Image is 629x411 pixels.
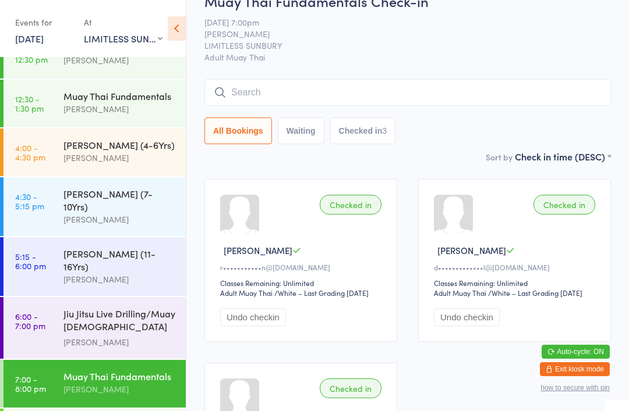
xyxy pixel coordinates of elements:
[3,177,186,236] a: 4:30 -5:15 pm[PERSON_NAME] (7-10Yrs)[PERSON_NAME]
[320,378,381,398] div: Checked in
[84,32,162,45] div: LIMITLESS SUNBURY
[220,288,273,298] div: Adult Muay Thai
[220,262,385,272] div: r•••••••••••n@[DOMAIN_NAME]
[63,247,176,273] div: [PERSON_NAME] (11-16Yrs)
[15,13,72,32] div: Events for
[204,117,272,144] button: All Bookings
[63,335,176,349] div: [PERSON_NAME]
[434,278,599,288] div: Classes Remaining: Unlimited
[3,297,186,359] a: 6:00 -7:00 pmJiu Jitsu Live Drilling/Muay [DEMOGRAPHIC_DATA] Fighters[PERSON_NAME]
[3,128,186,176] a: 4:00 -4:30 pm[PERSON_NAME] (4-6Yrs)[PERSON_NAME]
[63,273,176,286] div: [PERSON_NAME]
[63,138,176,151] div: [PERSON_NAME] (4-6Yrs)
[15,32,44,45] a: [DATE]
[204,51,611,63] span: Adult Muay Thai
[434,308,500,326] button: Undo checkin
[278,117,324,144] button: Waiting
[204,79,611,106] input: Search
[15,252,46,270] time: 5:15 - 6:00 pm
[540,384,610,392] button: how to secure with pin
[382,126,387,135] div: 3
[540,362,610,376] button: Exit kiosk mode
[486,151,513,163] label: Sort by
[542,345,610,359] button: Auto-cycle: ON
[63,102,176,116] div: [PERSON_NAME]
[515,150,611,163] div: Check in time (DESC)
[84,13,162,32] div: At
[63,187,176,213] div: [PERSON_NAME] (7-10Yrs)
[15,143,45,162] time: 4:00 - 4:30 pm
[63,383,176,396] div: [PERSON_NAME]
[434,262,599,272] div: d•••••••••••••l@[DOMAIN_NAME]
[220,308,286,326] button: Undo checkin
[533,195,595,215] div: Checked in
[3,237,186,296] a: 5:15 -6:00 pm[PERSON_NAME] (11-16Yrs)[PERSON_NAME]
[3,360,186,408] a: 7:00 -8:00 pmMuay Thai Fundamentals[PERSON_NAME]
[15,192,44,210] time: 4:30 - 5:15 pm
[63,90,176,102] div: Muay Thai Fundamentals
[204,40,593,51] span: LIMITLESS SUNBURY
[320,195,381,215] div: Checked in
[15,94,44,113] time: 12:30 - 1:30 pm
[63,53,176,67] div: [PERSON_NAME]
[15,374,46,393] time: 7:00 - 8:00 pm
[220,278,385,288] div: Classes Remaining: Unlimited
[63,307,176,335] div: Jiu Jitsu Live Drilling/Muay [DEMOGRAPHIC_DATA] Fighters
[488,288,582,298] span: / White – Last Grading [DATE]
[224,244,292,256] span: [PERSON_NAME]
[274,288,369,298] span: / White – Last Grading [DATE]
[63,370,176,383] div: Muay Thai Fundamentals
[63,151,176,165] div: [PERSON_NAME]
[434,288,486,298] div: Adult Muay Thai
[15,45,48,64] time: 11:30 - 12:30 pm
[15,312,45,330] time: 6:00 - 7:00 pm
[63,213,176,226] div: [PERSON_NAME]
[3,80,186,127] a: 12:30 -1:30 pmMuay Thai Fundamentals[PERSON_NAME]
[437,244,506,256] span: [PERSON_NAME]
[204,16,593,28] span: [DATE] 7:00pm
[330,117,396,144] button: Checked in3
[204,28,593,40] span: [PERSON_NAME]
